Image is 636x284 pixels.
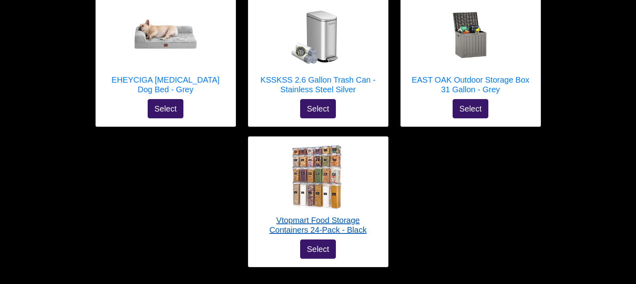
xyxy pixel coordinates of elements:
[104,4,228,99] a: EHEYCIGA Memory Foam Dog Bed - Grey EHEYCIGA [MEDICAL_DATA] Dog Bed - Grey
[256,75,380,94] h5: KSSKSS 2.6 Gallon Trash Can - Stainless Steel Silver
[300,99,336,118] button: Select
[104,75,228,94] h5: EHEYCIGA [MEDICAL_DATA] Dog Bed - Grey
[148,99,184,118] button: Select
[256,145,380,239] a: Vtopmart Food Storage Containers 24-Pack - Black Vtopmart Food Storage Containers 24-Pack - Black
[409,4,532,99] a: EAST OAK Outdoor Storage Box 31 Gallon - Grey EAST OAK Outdoor Storage Box 31 Gallon - Grey
[286,145,350,209] img: Vtopmart Food Storage Containers 24-Pack - Black
[256,215,380,235] h5: Vtopmart Food Storage Containers 24-Pack - Black
[286,4,350,69] img: KSSKSS 2.6 Gallon Trash Can - Stainless Steel Silver
[453,99,489,118] button: Select
[409,75,532,94] h5: EAST OAK Outdoor Storage Box 31 Gallon - Grey
[300,239,336,259] button: Select
[256,4,380,99] a: KSSKSS 2.6 Gallon Trash Can - Stainless Steel Silver KSSKSS 2.6 Gallon Trash Can - Stainless Stee...
[439,4,503,69] img: EAST OAK Outdoor Storage Box 31 Gallon - Grey
[134,4,198,69] img: EHEYCIGA Memory Foam Dog Bed - Grey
